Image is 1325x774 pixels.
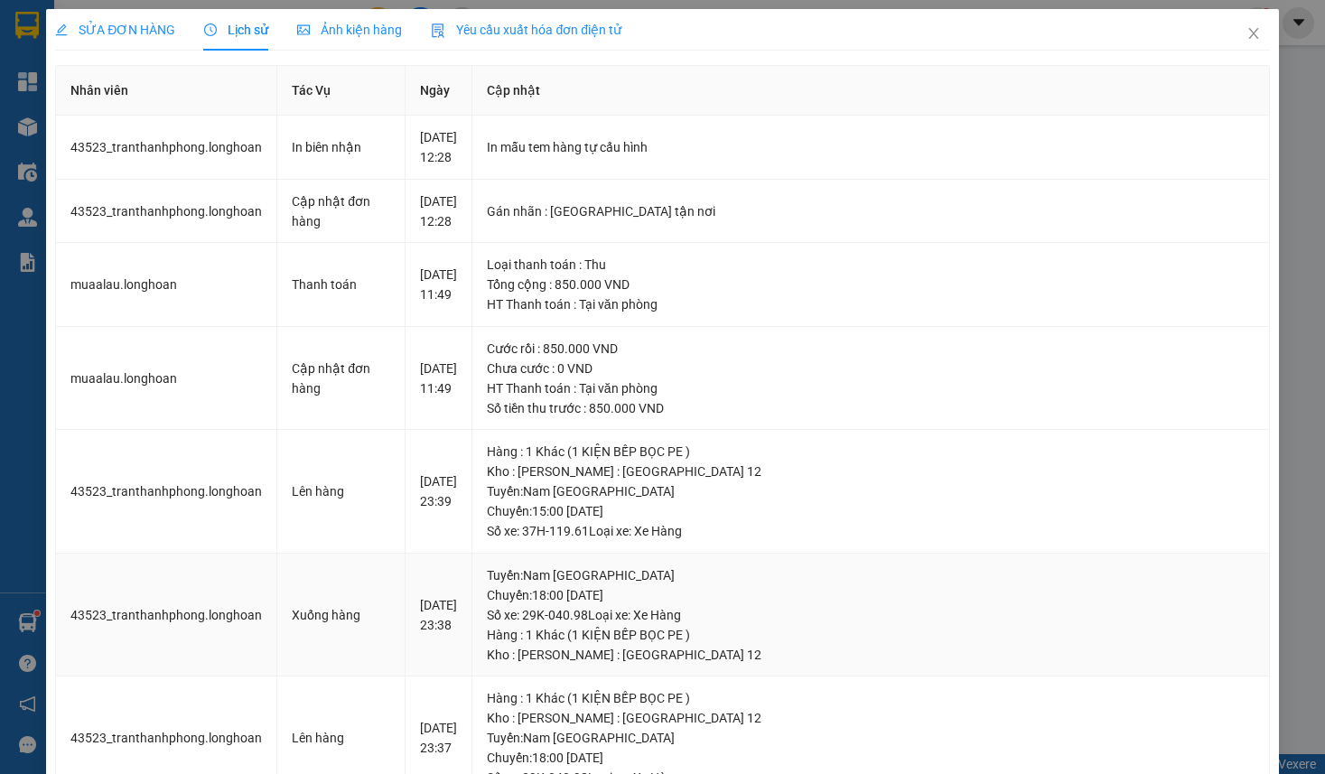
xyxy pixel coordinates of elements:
[292,359,389,398] div: Cập nhật đơn hàng
[420,127,457,167] div: [DATE] 12:28
[487,688,1255,708] div: Hàng : 1 Khác (1 KIỆN BẾP BỌC PE )
[277,66,405,116] th: Tác Vụ
[487,481,1255,541] div: Tuyến : Nam [GEOGRAPHIC_DATA] Chuyến: 15:00 [DATE] Số xe: 37H-119.61 Loại xe: Xe Hàng
[420,471,457,511] div: [DATE] 23:39
[56,327,277,431] td: muaalau.longhoan
[431,23,445,38] img: icon
[487,255,1255,275] div: Loại thanh toán : Thu
[420,191,457,231] div: [DATE] 12:28
[292,481,389,501] div: Lên hàng
[55,23,175,37] span: SỬA ĐƠN HÀNG
[292,191,389,231] div: Cập nhật đơn hàng
[56,116,277,180] td: 43523_tranthanhphong.longhoan
[487,294,1255,314] div: HT Thanh toán : Tại văn phòng
[431,23,621,37] span: Yêu cầu xuất hóa đơn điện tử
[472,66,1270,116] th: Cập nhật
[56,243,277,327] td: muaalau.longhoan
[292,728,389,748] div: Lên hàng
[406,66,472,116] th: Ngày
[487,359,1255,378] div: Chưa cước : 0 VND
[292,275,389,294] div: Thanh toán
[487,137,1255,157] div: In mẫu tem hàng tự cấu hình
[204,23,217,36] span: clock-circle
[55,23,68,36] span: edit
[420,265,457,304] div: [DATE] 11:49
[204,23,268,37] span: Lịch sử
[487,625,1255,645] div: Hàng : 1 Khác (1 KIỆN BẾP BỌC PE )
[420,595,457,635] div: [DATE] 23:38
[420,718,457,758] div: [DATE] 23:37
[1228,9,1279,60] button: Close
[420,359,457,398] div: [DATE] 11:49
[487,565,1255,625] div: Tuyến : Nam [GEOGRAPHIC_DATA] Chuyến: 18:00 [DATE] Số xe: 29K-040.98 Loại xe: Xe Hàng
[297,23,402,37] span: Ảnh kiện hàng
[56,554,277,677] td: 43523_tranthanhphong.longhoan
[1246,26,1261,41] span: close
[487,442,1255,462] div: Hàng : 1 Khác (1 KIỆN BẾP BỌC PE )
[56,66,277,116] th: Nhân viên
[292,605,389,625] div: Xuống hàng
[487,398,1255,418] div: Số tiền thu trước : 850.000 VND
[487,339,1255,359] div: Cước rồi : 850.000 VND
[487,462,1255,481] div: Kho : [PERSON_NAME] : [GEOGRAPHIC_DATA] 12
[297,23,310,36] span: picture
[487,275,1255,294] div: Tổng cộng : 850.000 VND
[56,430,277,554] td: 43523_tranthanhphong.longhoan
[292,137,389,157] div: In biên nhận
[487,708,1255,728] div: Kho : [PERSON_NAME] : [GEOGRAPHIC_DATA] 12
[56,180,277,244] td: 43523_tranthanhphong.longhoan
[487,201,1255,221] div: Gán nhãn : [GEOGRAPHIC_DATA] tận nơi
[487,645,1255,665] div: Kho : [PERSON_NAME] : [GEOGRAPHIC_DATA] 12
[487,378,1255,398] div: HT Thanh toán : Tại văn phòng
